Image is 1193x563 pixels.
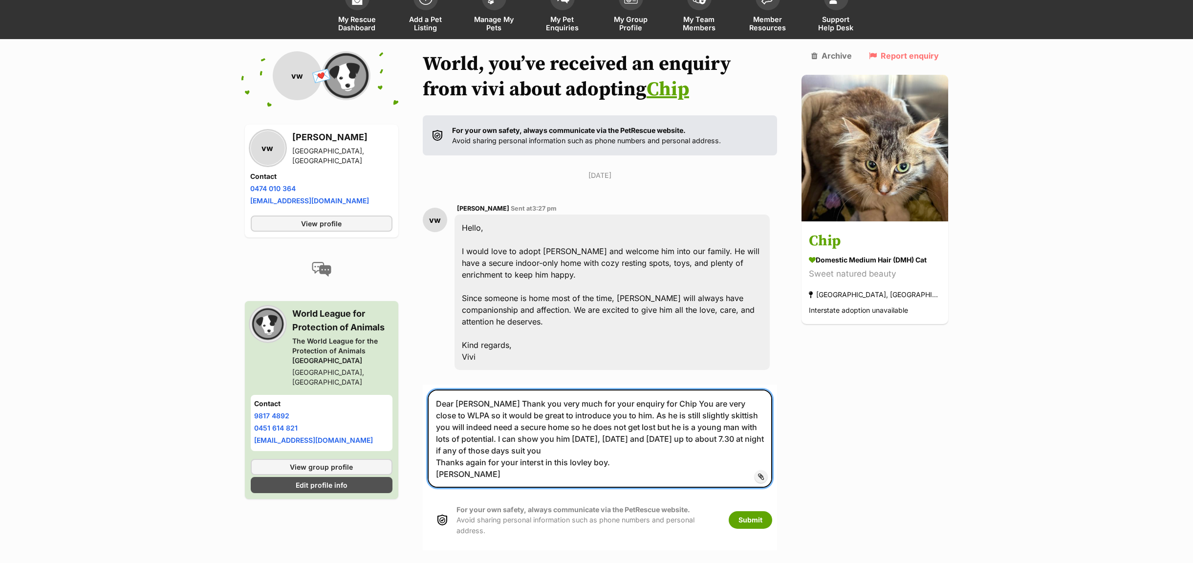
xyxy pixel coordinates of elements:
span: Support Help Desk [814,15,858,32]
p: Avoid sharing personal information such as phone numbers and personal address. [452,125,721,146]
div: vw [251,131,285,165]
a: [EMAIL_ADDRESS][DOMAIN_NAME] [255,436,373,444]
a: View profile [251,216,392,232]
p: [DATE] [423,170,778,180]
p: Avoid sharing personal information such as phone numbers and personal address. [456,504,719,536]
span: Manage My Pets [472,15,516,32]
span: View group profile [290,462,353,472]
button: Submit [729,511,772,529]
h4: Contact [255,399,389,409]
div: Hello, I would love to adopt [PERSON_NAME] and welcome him into our family. He will have a secure... [455,215,770,370]
span: Interstate adoption unavailable [809,306,908,315]
a: 0451 614 821 [255,424,298,432]
a: Archive [811,51,852,60]
span: My Team Members [677,15,721,32]
span: 💌 [310,65,332,87]
a: View group profile [251,459,392,475]
strong: For your own safety, always communicate via the PetRescue website. [452,126,686,134]
strong: For your own safety, always communicate via the PetRescue website. [456,505,690,514]
div: [GEOGRAPHIC_DATA], [GEOGRAPHIC_DATA] [293,146,392,166]
img: The World League for the Protection of Animals Gladesville profile pic [251,307,285,341]
h4: Contact [251,172,392,181]
div: Sweet natured beauty [809,268,941,281]
span: My Group Profile [609,15,653,32]
a: 9817 4892 [255,411,290,420]
a: Edit profile info [251,477,392,493]
span: Add a Pet Listing [404,15,448,32]
div: [GEOGRAPHIC_DATA], [GEOGRAPHIC_DATA] [809,288,941,302]
a: [EMAIL_ADDRESS][DOMAIN_NAME] [251,196,369,205]
span: View profile [301,218,342,229]
div: Domestic Medium Hair (DMH) Cat [809,255,941,265]
div: vw [423,208,447,232]
h3: World League for Protection of Animals [293,307,392,334]
img: Chip [802,75,948,221]
span: 3:27 pm [532,205,557,212]
a: 0474 010 364 [251,184,296,193]
span: Member Resources [746,15,790,32]
img: The World League for the Protection of Animals Gladesville profile pic [322,51,370,100]
div: [GEOGRAPHIC_DATA], [GEOGRAPHIC_DATA] [293,368,392,387]
span: Sent at [511,205,557,212]
img: conversation-icon-4a6f8262b818ee0b60e3300018af0b2d0b884aa5de6e9bcb8d3d4eeb1a70a7c4.svg [312,262,331,277]
span: Edit profile info [296,480,347,490]
span: [PERSON_NAME] [457,205,509,212]
a: Chip Domestic Medium Hair (DMH) Cat Sweet natured beauty [GEOGRAPHIC_DATA], [GEOGRAPHIC_DATA] Int... [802,223,948,325]
span: My Pet Enquiries [541,15,585,32]
div: The World League for the Protection of Animals [GEOGRAPHIC_DATA] [293,336,392,366]
span: My Rescue Dashboard [335,15,379,32]
h1: World, you’ve received an enquiry from vivi about adopting [423,51,778,102]
h3: [PERSON_NAME] [293,130,392,144]
div: vw [273,51,322,100]
a: Report enquiry [869,51,939,60]
a: Chip [647,77,689,102]
h3: Chip [809,231,941,253]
